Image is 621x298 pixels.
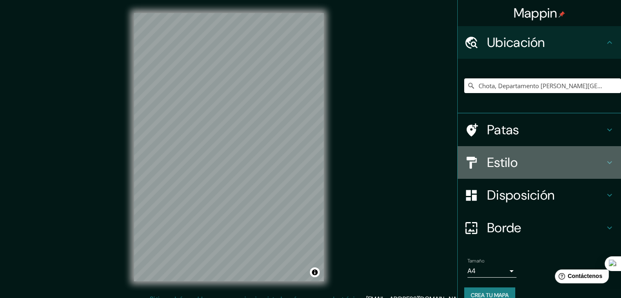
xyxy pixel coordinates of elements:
iframe: Lanzador de widgets de ayuda [548,266,612,289]
font: Tamaño [467,258,484,264]
div: Disposición [458,179,621,211]
canvas: Mapa [134,13,324,281]
font: Disposición [487,187,554,204]
button: Activar o desactivar atribución [310,267,320,277]
div: Estilo [458,146,621,179]
font: Mappin [514,4,557,22]
div: Borde [458,211,621,244]
div: Patas [458,113,621,146]
div: Ubicación [458,26,621,59]
img: pin-icon.png [559,11,565,18]
font: Patas [487,121,519,138]
font: Borde [487,219,521,236]
font: Estilo [487,154,518,171]
font: Ubicación [487,34,545,51]
input: Elige tu ciudad o zona [464,78,621,93]
font: A4 [467,267,476,275]
div: A4 [467,265,516,278]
